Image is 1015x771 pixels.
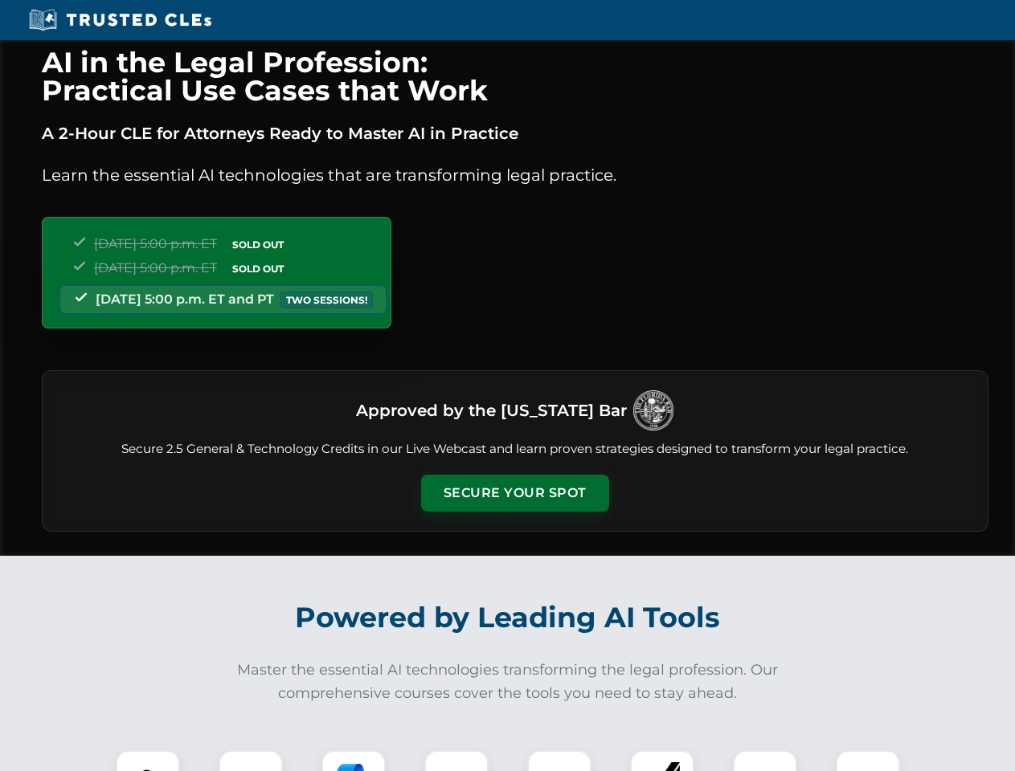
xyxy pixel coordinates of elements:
span: [DATE] 5:00 p.m. ET [94,260,217,275]
p: A 2-Hour CLE for Attorneys Ready to Master AI in Practice [42,120,988,146]
button: Secure Your Spot [421,475,609,512]
img: Trusted CLEs [24,8,216,32]
span: SOLD OUT [227,260,289,277]
p: Master the essential AI technologies transforming the legal profession. Our comprehensive courses... [227,659,789,705]
p: Learn the essential AI technologies that are transforming legal practice. [42,162,988,188]
span: SOLD OUT [227,236,289,253]
h3: Approved by the [US_STATE] Bar [356,396,627,425]
span: [DATE] 5:00 p.m. ET [94,236,217,251]
h2: Powered by Leading AI Tools [63,589,953,646]
p: Secure 2.5 General & Technology Credits in our Live Webcast and learn proven strategies designed ... [62,440,968,459]
img: Logo [633,390,673,430]
h1: AI in the Legal Profession: Practical Use Cases that Work [42,48,988,104]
